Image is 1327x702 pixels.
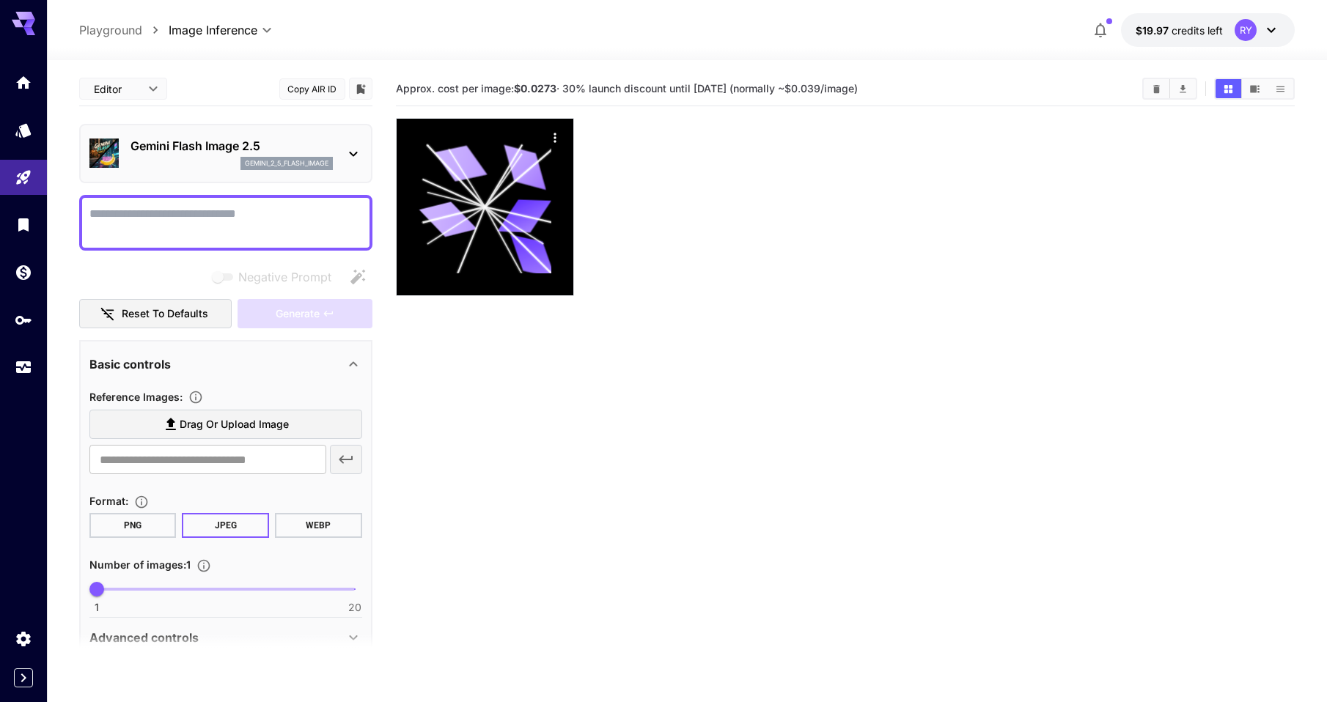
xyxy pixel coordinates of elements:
span: credits left [1172,24,1223,37]
div: Library [15,215,32,234]
button: Show images in grid view [1216,79,1241,98]
label: Drag or upload image [89,410,362,440]
span: Negative Prompt [238,268,331,286]
button: $19.9669RY [1121,13,1295,47]
span: Reference Images : [89,391,183,403]
button: Upload a reference image to guide the result. This is needed for Image-to-Image or Inpainting. Su... [183,390,209,404]
p: Basic controls [89,355,171,373]
span: Approx. cost per image: · 30% launch discount until [DATE] (normally ~$0.039/image) [396,82,858,95]
div: Settings [15,629,32,648]
a: Playground [79,21,142,39]
button: PNG [89,513,177,538]
span: Negative prompts are not compatible with the selected model. [209,267,343,286]
div: Basic controls [89,347,362,382]
span: 1 [95,600,99,615]
button: Expand sidebar [14,668,33,687]
button: Reset to defaults [79,299,232,329]
span: Drag or upload image [180,415,289,434]
button: Choose the file format for the output image. [128,495,155,509]
div: Gemini Flash Image 2.5gemini_2_5_flash_image [89,131,362,176]
b: $0.0273 [514,82,556,95]
div: Wallet [15,263,32,281]
button: Clear Images [1144,79,1169,98]
div: Clear ImagesDownload All [1142,78,1197,100]
button: Specify how many images to generate in a single request. Each image generation will be charged se... [191,558,217,573]
p: gemini_2_5_flash_image [245,158,328,169]
span: $19.97 [1136,24,1172,37]
div: RY [1235,19,1257,41]
nav: breadcrumb [79,21,169,39]
button: JPEG [182,513,269,538]
div: Models [15,121,32,139]
button: Download All [1170,79,1196,98]
div: $19.9669 [1136,23,1223,38]
div: Playground [15,169,32,187]
button: Show images in list view [1268,79,1293,98]
div: API Keys [15,311,32,329]
span: Format : [89,495,128,507]
button: Copy AIR ID [279,78,345,100]
div: Advanced controls [89,620,362,655]
div: Home [15,73,32,92]
div: Actions [543,126,565,148]
div: Usage [15,358,32,377]
span: Editor [94,81,139,97]
span: Number of images : 1 [89,558,191,571]
p: Gemini Flash Image 2.5 [131,137,333,155]
button: Add to library [354,80,367,97]
button: Show images in video view [1242,79,1268,98]
button: WEBP [275,513,362,538]
p: Advanced controls [89,629,199,646]
span: 20 [348,600,361,615]
span: Image Inference [169,21,257,39]
div: Show images in grid viewShow images in video viewShow images in list view [1214,78,1295,100]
